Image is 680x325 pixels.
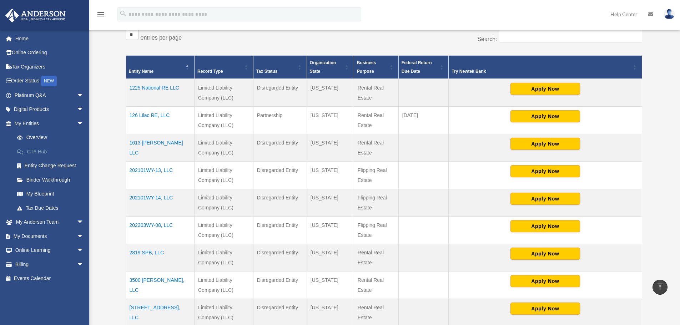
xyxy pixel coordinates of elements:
th: Business Purpose: Activate to sort [354,56,398,79]
td: [US_STATE] [307,217,354,244]
td: 202101WY-14, LLC [126,189,194,217]
td: 3500 [PERSON_NAME], LLC [126,271,194,299]
a: Online Ordering [5,46,95,60]
th: Federal Return Due Date: Activate to sort [398,56,449,79]
a: Home [5,31,95,46]
th: Try Newtek Bank : Activate to sort [449,56,642,79]
td: 126 Lilac RE, LLC [126,107,194,134]
span: arrow_drop_down [77,116,91,131]
th: Organization State: Activate to sort [307,56,354,79]
span: arrow_drop_down [77,215,91,230]
td: Rental Real Estate [354,134,398,162]
td: 202203WY-08, LLC [126,217,194,244]
span: Business Purpose [357,60,376,74]
a: Entity Change Request [10,159,95,173]
td: Rental Real Estate [354,79,398,107]
th: Entity Name: Activate to invert sorting [126,56,194,79]
button: Apply Now [510,248,580,260]
a: Tax Due Dates [10,201,95,215]
td: Disregarded Entity [253,79,307,107]
a: Digital Productsarrow_drop_down [5,102,95,117]
div: NEW [41,76,57,86]
a: My Anderson Teamarrow_drop_down [5,215,95,229]
button: Apply Now [510,138,580,150]
a: Overview [10,131,91,145]
td: Limited Liability Company (LLC) [194,107,253,134]
span: arrow_drop_down [77,88,91,103]
td: Disregarded Entity [253,217,307,244]
td: [US_STATE] [307,189,354,217]
label: Search: [477,36,497,42]
td: 1225 National RE LLC [126,79,194,107]
td: Flipping Real Estate [354,162,398,189]
td: Limited Liability Company (LLC) [194,217,253,244]
span: arrow_drop_down [77,102,91,117]
label: entries per page [141,35,182,41]
img: User Pic [664,9,675,19]
button: Apply Now [510,220,580,232]
a: Tax Organizers [5,60,95,74]
img: Anderson Advisors Platinum Portal [3,9,68,22]
span: Organization State [310,60,336,74]
button: Apply Now [510,165,580,177]
i: menu [96,10,105,19]
td: Disregarded Entity [253,189,307,217]
a: My Documentsarrow_drop_down [5,229,95,243]
a: Binder Walkthrough [10,173,95,187]
a: Order StatusNEW [5,74,95,88]
a: Online Learningarrow_drop_down [5,243,95,258]
td: [US_STATE] [307,271,354,299]
a: Billingarrow_drop_down [5,257,95,271]
td: [US_STATE] [307,134,354,162]
div: Try Newtek Bank [452,67,631,76]
button: Apply Now [510,110,580,122]
th: Tax Status: Activate to sort [253,56,307,79]
button: Apply Now [510,83,580,95]
a: vertical_align_top [653,280,668,295]
td: [DATE] [398,107,449,134]
span: arrow_drop_down [77,229,91,244]
span: Federal Return Due Date [402,60,432,74]
a: CTA Hub [10,144,95,159]
th: Record Type: Activate to sort [194,56,253,79]
td: Disregarded Entity [253,271,307,299]
a: My Blueprint [10,187,95,201]
td: Limited Liability Company (LLC) [194,134,253,162]
td: 1613 [PERSON_NAME] LLC [126,134,194,162]
td: Rental Real Estate [354,244,398,271]
td: Flipping Real Estate [354,217,398,244]
a: My Entitiesarrow_drop_down [5,116,95,131]
td: Rental Real Estate [354,107,398,134]
td: Limited Liability Company (LLC) [194,271,253,299]
button: Apply Now [510,193,580,205]
td: Limited Liability Company (LLC) [194,162,253,189]
td: [US_STATE] [307,79,354,107]
button: Apply Now [510,303,580,315]
td: [US_STATE] [307,162,354,189]
td: 202101WY-13, LLC [126,162,194,189]
td: Disregarded Entity [253,162,307,189]
td: Rental Real Estate [354,271,398,299]
button: Apply Now [510,275,580,287]
td: Limited Liability Company (LLC) [194,244,253,271]
td: [US_STATE] [307,107,354,134]
td: [US_STATE] [307,244,354,271]
span: arrow_drop_down [77,257,91,272]
i: vertical_align_top [656,283,664,291]
td: Partnership [253,107,307,134]
span: arrow_drop_down [77,243,91,258]
td: 2819 SPB, LLC [126,244,194,271]
span: Tax Status [256,69,278,74]
a: menu [96,12,105,19]
td: Limited Liability Company (LLC) [194,79,253,107]
span: Entity Name [129,69,153,74]
i: search [119,10,127,17]
span: Record Type [197,69,223,74]
td: Disregarded Entity [253,134,307,162]
td: Flipping Real Estate [354,189,398,217]
a: Events Calendar [5,271,95,286]
td: Limited Liability Company (LLC) [194,189,253,217]
a: Platinum Q&Aarrow_drop_down [5,88,95,102]
td: Disregarded Entity [253,244,307,271]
